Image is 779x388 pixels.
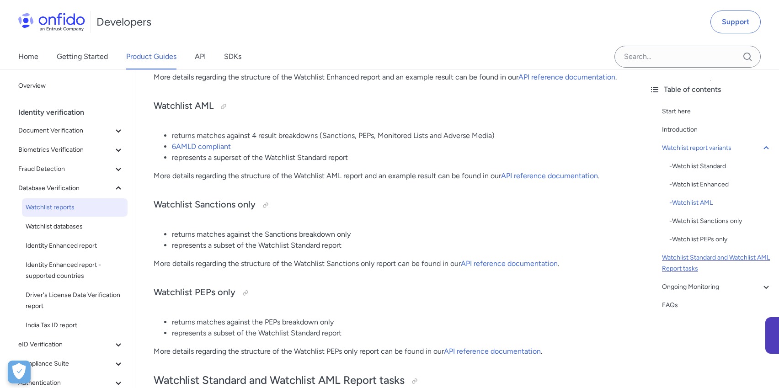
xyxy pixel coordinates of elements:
a: 6AMLD compliant [172,142,231,151]
span: Watchlist databases [26,221,124,232]
a: Driver's License Data Verification report [22,286,128,315]
button: eID Verification [15,335,128,354]
h3: Watchlist Sanctions only [154,198,624,213]
a: -Watchlist PEPs only [669,234,772,245]
li: represents a subset of the Watchlist Standard report [172,328,624,339]
button: Compliance Suite [15,355,128,373]
a: Identity Enhanced report [22,237,128,255]
a: API reference documentation [461,259,558,268]
span: Biometrics Verification [18,144,113,155]
span: Overview [18,80,124,91]
a: Ongoing Monitoring [662,282,772,292]
a: API [195,44,206,69]
div: - Watchlist AML [669,197,772,208]
span: India Tax ID report [26,320,124,331]
li: returns matches against the Sanctions breakdown only [172,229,624,240]
a: Identity Enhanced report - supported countries [22,256,128,285]
a: Introduction [662,124,772,135]
img: Onfido Logo [18,13,85,31]
a: -Watchlist Enhanced [669,179,772,190]
span: Database Verification [18,183,113,194]
a: Watchlist report variants [662,143,772,154]
span: Document Verification [18,125,113,136]
h3: Watchlist AML [154,99,624,114]
a: Start here [662,106,772,117]
a: Watchlist Standard and Watchlist AML Report tasks [662,252,772,274]
span: eID Verification [18,339,113,350]
button: Database Verification [15,179,128,197]
span: Fraud Detection [18,164,113,175]
li: returns matches against the PEPs breakdown only [172,317,624,328]
a: Overview [15,77,128,95]
a: Support [710,11,761,33]
h1: Developers [96,15,151,29]
a: API reference documentation [501,171,598,180]
button: Open Preferences [8,361,31,383]
div: Identity verification [18,103,131,122]
li: returns matches against 4 result breakdowns (Sanctions, PEPs, Monitored Lists and Adverse Media) [172,130,624,141]
a: -Watchlist AML [669,197,772,208]
div: - Watchlist Standard [669,161,772,172]
div: - Watchlist Sanctions only [669,216,772,227]
a: FAQs [662,300,772,311]
a: API reference documentation [444,347,541,356]
button: Document Verification [15,122,128,140]
a: Watchlist reports [22,198,128,217]
div: - Watchlist Enhanced [669,179,772,190]
p: More details regarding the structure of the Watchlist AML report and an example result can be fou... [154,170,624,181]
div: Cookie Preferences [8,361,31,383]
a: Product Guides [126,44,176,69]
li: represents a subset of the Watchlist Standard report [172,240,624,251]
span: Watchlist reports [26,202,124,213]
a: Getting Started [57,44,108,69]
a: API reference documentation [518,73,615,81]
a: Watchlist databases [22,218,128,236]
span: Compliance Suite [18,358,113,369]
li: represents a superset of the Watchlist Standard report [172,152,624,163]
button: Fraud Detection [15,160,128,178]
a: Home [18,44,38,69]
div: - Watchlist PEPs only [669,234,772,245]
h3: Watchlist PEPs only [154,286,624,300]
p: More details regarding the structure of the Watchlist Sanctions only report can be found in our . [154,258,624,269]
a: SDKs [224,44,241,69]
p: More details regarding the structure of the Watchlist PEPs only report can be found in our . [154,346,624,357]
div: Table of contents [649,84,772,95]
a: -Watchlist Sanctions only [669,216,772,227]
button: Biometrics Verification [15,141,128,159]
a: India Tax ID report [22,316,128,335]
span: Driver's License Data Verification report [26,290,124,312]
p: More details regarding the structure of the Watchlist Enhanced report and an example result can b... [154,72,624,83]
input: Onfido search input field [614,46,761,68]
a: -Watchlist Standard [669,161,772,172]
span: Identity Enhanced report - supported countries [26,260,124,282]
span: Identity Enhanced report [26,240,124,251]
